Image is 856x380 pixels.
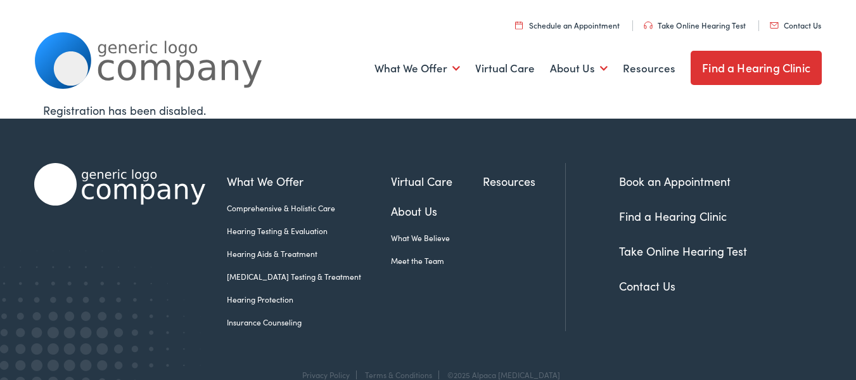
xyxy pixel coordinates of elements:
a: Hearing Testing & Evaluation [227,225,391,237]
a: About Us [550,45,608,92]
a: Contact Us [770,20,821,30]
a: Hearing Protection [227,294,391,305]
a: Resources [623,45,675,92]
a: Meet the Team [391,255,482,266]
a: Comprehensive & Holistic Care [227,202,391,214]
a: Take Online Hearing Test [644,20,746,30]
a: Privacy Policy [302,369,350,380]
img: utility icon [515,21,523,29]
a: What We Offer [227,173,391,190]
a: Hearing Aids & Treatment [227,248,391,259]
a: What We Believe [391,232,482,244]
a: Contact Us [619,278,675,294]
img: Alpaca Audiology [34,163,205,206]
a: Find a Hearing Clinic [619,208,727,224]
div: Registration has been disabled. [43,102,814,119]
a: Book an Appointment [619,173,731,189]
a: Virtual Care [475,45,535,92]
a: Terms & Conditions [365,369,432,380]
img: utility icon [770,22,779,29]
a: Resources [483,173,565,190]
a: Virtual Care [391,173,482,190]
a: About Us [391,202,482,219]
a: Find a Hearing Clinic [691,51,822,85]
a: Insurance Counseling [227,317,391,328]
a: What We Offer [374,45,460,92]
a: Take Online Hearing Test [619,243,747,259]
img: utility icon [644,22,653,29]
a: Schedule an Appointment [515,20,620,30]
div: ©2025 Alpaca [MEDICAL_DATA] [441,370,560,379]
a: [MEDICAL_DATA] Testing & Treatment [227,271,391,282]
